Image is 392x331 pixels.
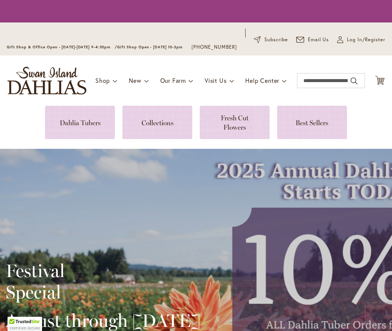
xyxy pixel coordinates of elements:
span: Gift Shop & Office Open - [DATE]-[DATE] 9-4:30pm / [7,45,117,49]
a: Email Us [296,36,329,43]
a: Subscribe [254,36,288,43]
span: Help Center [245,76,279,84]
button: Search [351,75,357,87]
span: New [129,76,141,84]
span: Email Us [308,36,329,43]
span: Subscribe [264,36,288,43]
a: store logo [8,67,86,94]
a: Log In/Register [337,36,385,43]
h2: August through [DATE] [6,310,201,331]
span: Gift Shop Open - [DATE] 10-3pm [117,45,182,49]
span: Log In/Register [347,36,385,43]
span: Visit Us [205,76,226,84]
span: Our Farm [160,76,186,84]
span: Shop [95,76,110,84]
a: [PHONE_NUMBER] [191,43,237,51]
h2: Festival Special [6,260,201,302]
div: TrustedSite Certified [8,317,42,331]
